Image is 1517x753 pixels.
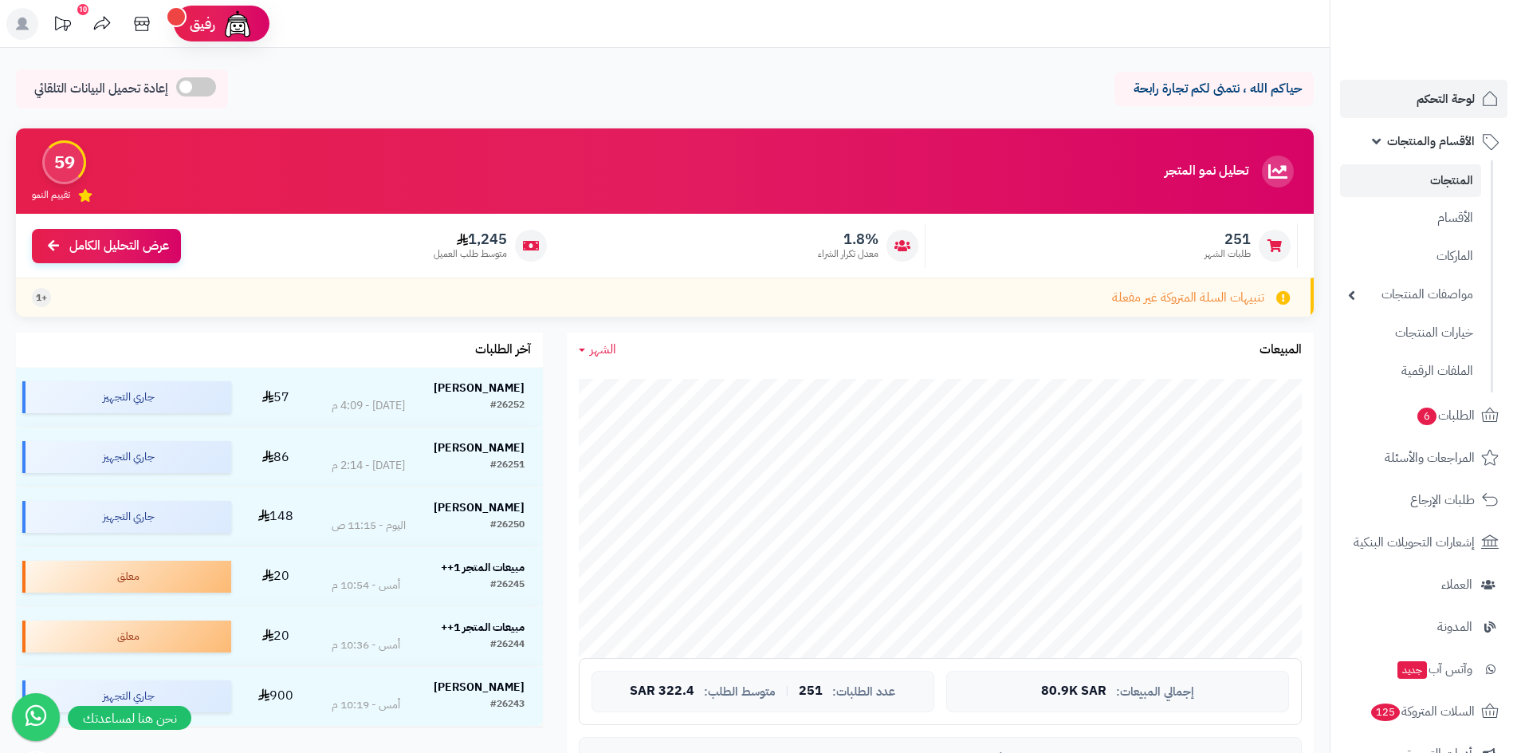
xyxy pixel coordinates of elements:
[434,499,525,516] strong: [PERSON_NAME]
[475,343,531,357] h3: آخر الطلبات
[1041,684,1106,699] span: 80.9K SAR
[77,4,88,15] div: 10
[1340,692,1507,731] a: السلات المتروكة125
[1340,608,1507,646] a: المدونة
[1396,658,1472,680] span: وآتس آب
[22,621,231,652] div: معلق
[332,518,406,534] div: اليوم - 11:15 ص
[1340,566,1507,604] a: العملاء
[1385,447,1475,469] span: المراجعات والأسئلة
[332,637,400,653] div: أمس - 10:36 م
[1416,404,1475,427] span: الطلبات
[1340,481,1507,519] a: طلبات الإرجاع
[590,340,616,359] span: الشهر
[434,679,525,696] strong: [PERSON_NAME]
[1165,164,1248,179] h3: تحليل نمو المتجر
[332,697,400,713] div: أمس - 10:19 م
[1205,247,1251,261] span: طلبات الشهر
[441,619,525,636] strong: مبيعات المتجر 1++
[22,501,231,533] div: جاري التجهيز
[69,237,169,255] span: عرض التحليل الكامل
[1260,343,1302,357] h3: المبيعات
[1437,616,1472,638] span: المدونة
[1340,650,1507,688] a: وآتس آبجديد
[1340,278,1481,312] a: مواصفات المنتجات
[434,440,525,456] strong: [PERSON_NAME]
[1370,700,1475,723] span: السلات المتروكة
[490,578,525,593] div: #26245
[36,291,47,305] span: +1
[1441,574,1472,596] span: العملاء
[1417,408,1436,425] span: 6
[630,684,694,699] span: 322.4 SAR
[238,368,313,427] td: 57
[238,607,313,666] td: 20
[1340,80,1507,118] a: لوحة التحكم
[22,381,231,413] div: جاري التجهيز
[441,559,525,576] strong: مبيعات المتجر 1++
[799,684,823,699] span: 251
[332,398,405,414] div: [DATE] - 4:09 م
[34,80,168,98] span: إعادة تحميل البيانات التلقائي
[332,578,400,593] div: أمس - 10:54 م
[785,685,789,697] span: |
[1410,489,1475,511] span: طلبات الإرجاع
[32,229,181,263] a: عرض التحليل الكامل
[434,247,507,261] span: متوسط طلب العميل
[238,547,313,606] td: 20
[1340,164,1481,197] a: المنتجات
[1409,12,1502,45] img: logo-2.png
[238,667,313,726] td: 900
[190,14,215,34] span: رفيق
[1340,239,1481,274] a: الماركات
[222,8,253,40] img: ai-face.png
[434,231,507,248] span: 1,245
[1340,354,1481,388] a: الملفات الرقمية
[704,685,776,699] span: متوسط الطلب:
[1397,661,1427,679] span: جديد
[1126,80,1302,98] p: حياكم الله ، نتمنى لكم تجارة رابحة
[832,685,895,699] span: عدد الطلبات:
[818,247,878,261] span: معدل تكرار الشراء
[490,697,525,713] div: #26243
[1340,201,1481,235] a: الأقسام
[490,518,525,534] div: #26250
[490,398,525,414] div: #26252
[1340,316,1481,350] a: خيارات المنتجات
[1340,396,1507,435] a: الطلبات6
[332,458,405,474] div: [DATE] - 2:14 م
[490,637,525,653] div: #26244
[818,231,878,248] span: 1.8%
[1354,531,1475,554] span: إشعارات التحويلات البنكية
[238,428,313,487] td: 86
[490,458,525,474] div: #26251
[22,441,231,473] div: جاري التجهيز
[1387,130,1475,152] span: الأقسام والمنتجات
[22,561,231,593] div: معلق
[238,487,313,546] td: 148
[42,8,82,44] a: تحديثات المنصة
[22,680,231,712] div: جاري التجهيز
[1116,685,1194,699] span: إجمالي المبيعات:
[1205,231,1251,248] span: 251
[1371,704,1400,721] span: 125
[579,341,616,359] a: الشهر
[1417,88,1475,110] span: لوحة التحكم
[1340,439,1507,477] a: المراجعات والأسئلة
[1112,289,1264,307] span: تنبيهات السلة المتروكة غير مفعلة
[32,188,70,202] span: تقييم النمو
[1340,523,1507,562] a: إشعارات التحويلات البنكية
[434,380,525,396] strong: [PERSON_NAME]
